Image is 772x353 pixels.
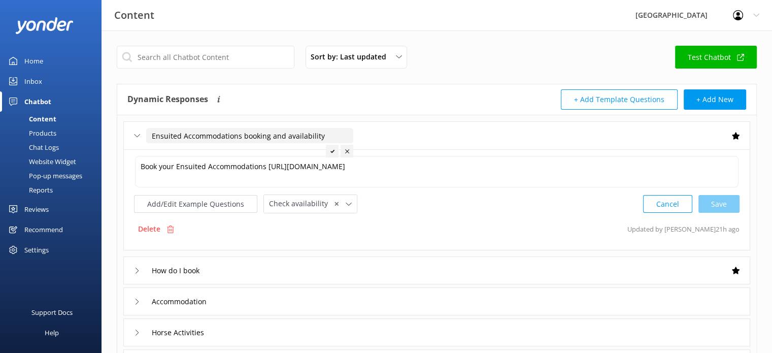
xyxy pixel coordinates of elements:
p: Updated by [PERSON_NAME] 21h ago [627,219,740,239]
div: Content [6,112,56,126]
div: Products [6,126,56,140]
div: Support Docs [31,302,73,323]
div: Inbox [24,71,42,91]
button: Cancel [643,195,692,213]
textarea: Book your Ensuited Accommodations [URL][DOMAIN_NAME] [135,156,739,187]
div: Reports [6,183,53,197]
button: Add/Edit Example Questions [134,195,257,213]
div: Chatbot [24,91,51,112]
button: + Add Template Questions [561,89,678,110]
span: ✕ [334,199,339,209]
div: Recommend [24,219,63,240]
div: Pop-up messages [6,169,82,183]
a: Test Chatbot [675,46,757,69]
a: Chat Logs [6,140,102,154]
img: yonder-white-logo.png [15,17,74,34]
div: Chat Logs [6,140,59,154]
h4: Dynamic Responses [127,89,208,110]
a: Content [6,112,102,126]
a: Products [6,126,102,140]
div: Home [24,51,43,71]
h3: Content [114,7,154,23]
div: Website Widget [6,154,76,169]
button: + Add New [684,89,746,110]
input: Search all Chatbot Content [117,46,294,69]
span: Check availability [269,198,334,209]
a: Website Widget [6,154,102,169]
p: Delete [138,223,160,235]
div: Settings [24,240,49,260]
div: Reviews [24,199,49,219]
span: Sort by: Last updated [311,51,392,62]
a: Pop-up messages [6,169,102,183]
a: Reports [6,183,102,197]
div: Help [45,323,59,343]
